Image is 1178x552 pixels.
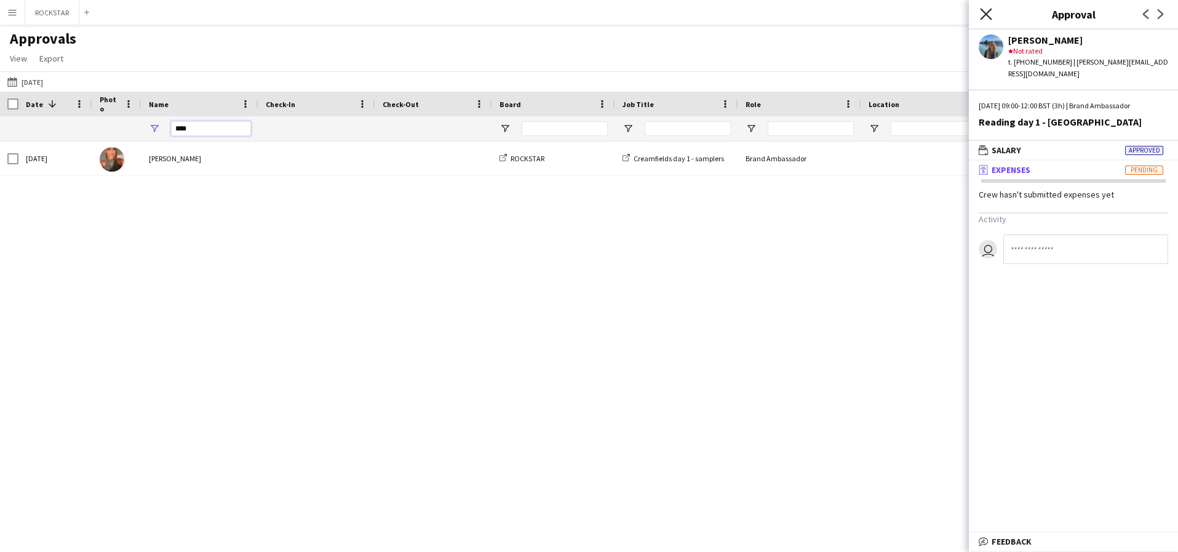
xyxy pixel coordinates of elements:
[969,179,1178,283] div: ExpensesPending
[171,121,251,136] input: Name Filter Input
[34,50,68,66] a: Export
[266,100,295,109] span: Check-In
[5,74,46,89] button: [DATE]
[499,123,511,134] button: Open Filter Menu
[39,53,63,64] span: Export
[141,142,258,175] div: [PERSON_NAME]
[499,100,521,109] span: Board
[499,154,544,163] a: ROCKSTAR
[522,121,608,136] input: Board Filter Input
[1125,146,1163,155] span: Approved
[1008,46,1168,57] div: Not rated
[1008,34,1168,46] div: [PERSON_NAME]
[979,116,1168,127] div: Reading day 1 - [GEOGRAPHIC_DATA]
[746,123,757,134] button: Open Filter Menu
[623,100,654,109] span: Job Title
[1008,57,1168,79] div: t. [PHONE_NUMBER] | [PERSON_NAME][EMAIL_ADDRESS][DOMAIN_NAME]
[149,123,160,134] button: Open Filter Menu
[149,100,169,109] span: Name
[969,141,1178,159] mat-expansion-panel-header: SalaryApproved
[5,50,32,66] a: View
[869,100,899,109] span: Location
[746,100,761,109] span: Role
[768,121,854,136] input: Role Filter Input
[10,53,27,64] span: View
[623,154,724,163] a: Creamfields day 1 - samplers
[18,142,92,175] div: [DATE]
[969,532,1178,551] mat-expansion-panel-header: Feedback
[979,100,1168,111] div: [DATE] 09:00-12:00 BST (3h) | Brand Ambassador
[891,121,977,136] input: Location Filter Input
[992,164,1030,175] span: Expenses
[645,121,731,136] input: Job Title Filter Input
[383,100,419,109] span: Check-Out
[100,95,119,113] span: Photo
[992,536,1032,547] span: Feedback
[623,123,634,134] button: Open Filter Menu
[100,147,124,172] img: ella holmes
[969,6,1178,22] h3: Approval
[511,154,544,163] span: ROCKSTAR
[26,100,43,109] span: Date
[1125,166,1163,175] span: Pending
[969,161,1178,179] mat-expansion-panel-header: ExpensesPending
[634,154,724,163] span: Creamfields day 1 - samplers
[738,142,861,175] div: Brand Ambassador
[969,189,1178,200] div: Crew hasn't submitted expenses yet
[869,123,880,134] button: Open Filter Menu
[979,214,1168,225] h3: Activity
[25,1,79,25] button: ROCKSTAR
[992,145,1021,156] span: Salary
